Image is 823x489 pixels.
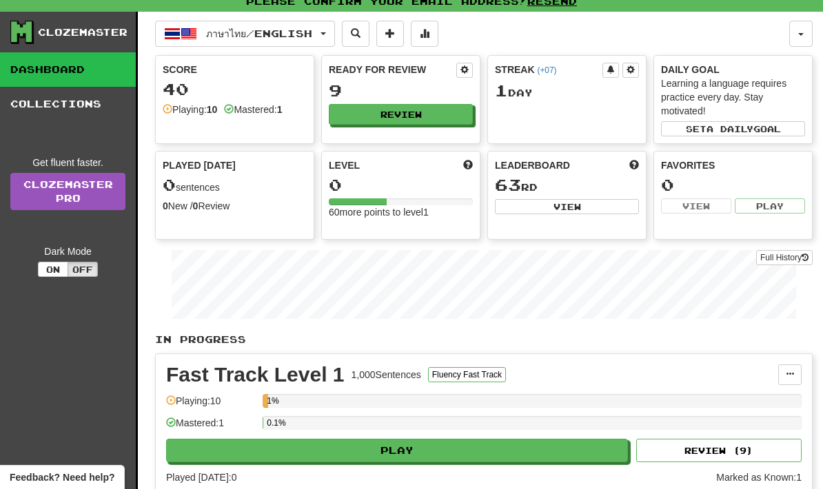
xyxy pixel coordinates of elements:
strong: 1 [277,104,283,115]
span: 0 [163,175,176,194]
button: View [495,199,639,214]
button: ภาษาไทย/English [155,21,335,47]
div: Clozemaster [38,25,128,39]
div: Get fluent faster. [10,156,125,169]
button: Review (9) [636,439,802,462]
a: ClozemasterPro [10,173,125,210]
strong: 10 [207,104,218,115]
span: Leaderboard [495,158,570,172]
span: Level [329,158,360,172]
div: 0 [661,176,805,194]
div: Mastered: [224,103,282,116]
button: Off [68,262,98,277]
div: Fast Track Level 1 [166,364,345,385]
div: 9 [329,82,473,99]
div: Playing: 10 [166,394,256,417]
button: Fluency Fast Track [428,367,506,382]
button: On [38,262,68,277]
div: Streak [495,63,602,76]
div: Dark Mode [10,244,125,258]
button: Seta dailygoal [661,121,805,136]
div: 0 [329,176,473,194]
span: Open feedback widget [10,470,114,484]
strong: 0 [193,200,199,211]
div: 1,000 Sentences [352,368,421,382]
button: Search sentences [342,21,369,47]
div: Mastered: 1 [166,416,256,439]
button: More stats [411,21,438,47]
div: 40 [163,81,307,98]
button: Review [329,104,473,125]
button: Full History [756,250,813,265]
button: Play [735,198,805,214]
div: Daily Goal [661,63,805,76]
strong: 0 [163,200,168,211]
div: Day [495,82,639,100]
button: Play [166,439,628,462]
div: New / Review [163,199,307,213]
span: 63 [495,175,521,194]
span: ภาษาไทย / English [206,28,312,39]
span: 1 [495,81,508,100]
div: Marked as Known: 1 [716,470,802,484]
button: Add sentence to collection [376,21,404,47]
button: View [661,198,731,214]
span: a daily [707,124,753,134]
span: Played [DATE] [163,158,236,172]
div: Score [163,63,307,76]
span: Score more points to level up [463,158,473,172]
p: In Progress [155,333,813,346]
div: 60 more points to level 1 [329,205,473,219]
span: This week in points, UTC [629,158,639,172]
div: Learning a language requires practice every day. Stay motivated! [661,76,805,118]
span: Played [DATE]: 0 [166,472,236,483]
div: Favorites [661,158,805,172]
div: Ready for Review [329,63,456,76]
div: 1% [267,394,268,408]
div: rd [495,176,639,194]
div: Playing: [163,103,217,116]
div: sentences [163,176,307,194]
a: (+07) [537,65,556,75]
